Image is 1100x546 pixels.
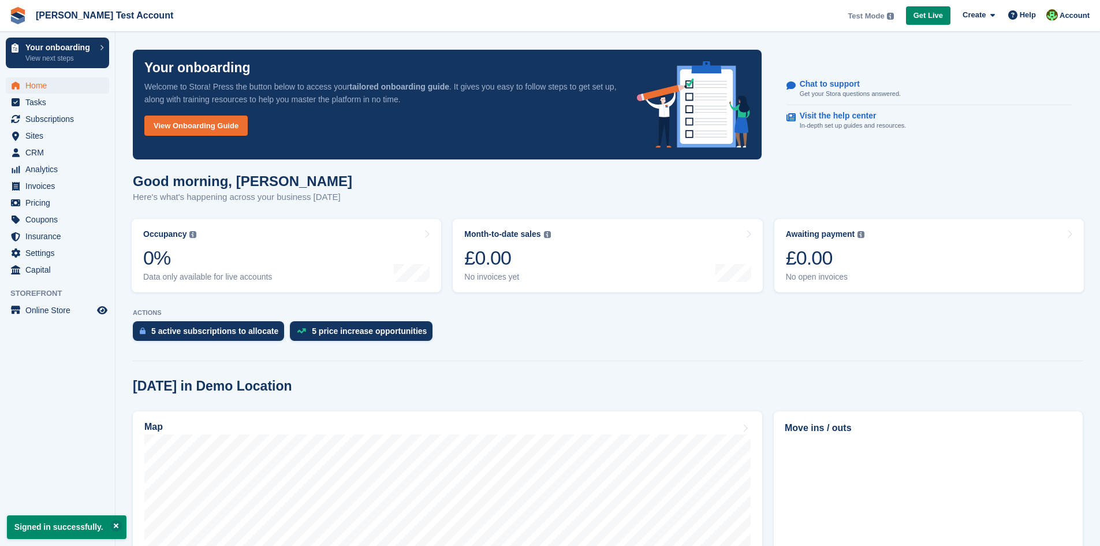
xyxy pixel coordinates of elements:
img: icon-info-grey-7440780725fd019a000dd9b08b2336e03edf1995a4989e88bcd33f0948082b44.svg [887,13,894,20]
a: menu [6,211,109,228]
p: Your onboarding [25,43,94,51]
span: Tasks [25,94,95,110]
p: Signed in successfully. [7,515,126,539]
a: menu [6,262,109,278]
a: [PERSON_NAME] Test Account [31,6,178,25]
span: Insurance [25,228,95,244]
h2: Map [144,422,163,432]
a: 5 active subscriptions to allocate [133,321,290,347]
span: Help [1020,9,1036,21]
a: Chat to support Get your Stora questions answered. [786,73,1072,105]
span: Home [25,77,95,94]
a: menu [6,195,109,211]
a: menu [6,245,109,261]
a: menu [6,77,109,94]
p: Chat to support [800,79,892,89]
span: Online Store [25,302,95,318]
span: Subscriptions [25,111,95,127]
a: menu [6,178,109,194]
div: Month-to-date sales [464,229,540,239]
img: price_increase_opportunities-93ffe204e8149a01c8c9dc8f82e8f89637d9d84a8eef4429ea346261dce0b2c0.svg [297,328,306,333]
div: Awaiting payment [786,229,855,239]
p: Get your Stora questions answered. [800,89,901,99]
a: menu [6,228,109,244]
p: View next steps [25,53,94,64]
a: Occupancy 0% Data only available for live accounts [132,219,441,292]
p: ACTIONS [133,309,1083,317]
p: In-depth set up guides and resources. [800,121,907,131]
h1: Good morning, [PERSON_NAME] [133,173,352,189]
div: 5 active subscriptions to allocate [151,326,278,336]
h2: [DATE] in Demo Location [133,378,292,394]
span: CRM [25,144,95,161]
a: menu [6,128,109,144]
div: Occupancy [143,229,187,239]
p: Your onboarding [144,61,251,75]
p: Welcome to Stora! Press the button below to access your . It gives you easy to follow steps to ge... [144,80,618,106]
span: Coupons [25,211,95,228]
a: menu [6,144,109,161]
h2: Move ins / outs [785,421,1072,435]
img: Steve Pollicott [1046,9,1058,21]
img: icon-info-grey-7440780725fd019a000dd9b08b2336e03edf1995a4989e88bcd33f0948082b44.svg [544,231,551,238]
span: Sites [25,128,95,144]
a: menu [6,94,109,110]
a: Month-to-date sales £0.00 No invoices yet [453,219,762,292]
div: £0.00 [464,246,550,270]
a: menu [6,302,109,318]
span: Get Live [913,10,943,21]
div: £0.00 [786,246,865,270]
span: Storefront [10,288,115,299]
img: icon-info-grey-7440780725fd019a000dd9b08b2336e03edf1995a4989e88bcd33f0948082b44.svg [857,231,864,238]
a: Get Live [906,6,950,25]
span: Analytics [25,161,95,177]
img: stora-icon-8386f47178a22dfd0bd8f6a31ec36ba5ce8667c1dd55bd0f319d3a0aa187defe.svg [9,7,27,24]
span: Create [963,9,986,21]
div: No open invoices [786,272,865,282]
a: menu [6,111,109,127]
div: Data only available for live accounts [143,272,272,282]
div: No invoices yet [464,272,550,282]
div: 5 price increase opportunities [312,326,427,336]
a: menu [6,161,109,177]
a: Your onboarding View next steps [6,38,109,68]
a: View Onboarding Guide [144,116,248,136]
p: Here's what's happening across your business [DATE] [133,191,352,204]
strong: tailored onboarding guide [349,82,449,91]
a: Preview store [95,303,109,317]
div: 0% [143,246,272,270]
img: active_subscription_to_allocate_icon-d502201f5373d7db506a760aba3b589e785aa758c864c3986d89f69b8ff3... [140,327,146,335]
a: Awaiting payment £0.00 No open invoices [774,219,1084,292]
span: Capital [25,262,95,278]
img: onboarding-info-6c161a55d2c0e0a8cae90662b2fe09162a5109e8cc188191df67fb4f79e88e88.svg [637,61,750,148]
span: Settings [25,245,95,261]
img: icon-info-grey-7440780725fd019a000dd9b08b2336e03edf1995a4989e88bcd33f0948082b44.svg [189,231,196,238]
span: Invoices [25,178,95,194]
a: 5 price increase opportunities [290,321,438,347]
a: Visit the help center In-depth set up guides and resources. [786,105,1072,136]
span: Account [1060,10,1090,21]
span: Test Mode [848,10,884,22]
p: Visit the help center [800,111,897,121]
span: Pricing [25,195,95,211]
